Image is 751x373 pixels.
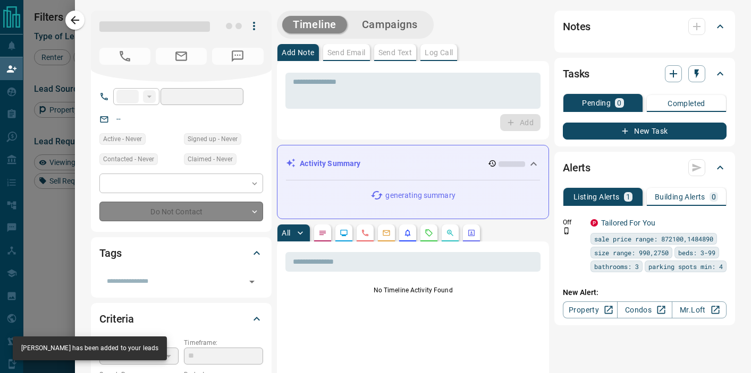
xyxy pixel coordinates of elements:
[648,261,723,272] span: parking spots min: 4
[340,229,348,237] svg: Lead Browsing Activity
[573,193,620,201] p: Listing Alerts
[282,49,314,56] p: Add Note
[601,219,655,227] a: Tailored For You
[351,16,428,33] button: Campaigns
[99,310,134,327] h2: Criteria
[563,159,590,176] h2: Alerts
[282,229,290,237] p: All
[286,154,540,174] div: Activity Summary
[594,261,639,272] span: bathrooms: 3
[99,48,150,65] span: No Number
[382,229,391,237] svg: Emails
[563,155,727,180] div: Alerts
[712,193,716,201] p: 0
[403,229,412,237] svg: Listing Alerts
[425,229,433,237] svg: Requests
[188,134,238,144] span: Signed up - Never
[21,340,158,357] div: [PERSON_NAME] has been added to your leads
[563,287,727,298] p: New Alert:
[285,285,541,295] p: No Timeline Activity Found
[594,247,669,258] span: size range: 990,2750
[617,99,621,107] p: 0
[99,202,263,221] div: Do Not Contact
[563,18,590,35] h2: Notes
[300,158,360,169] p: Activity Summary
[668,100,705,107] p: Completed
[672,301,727,318] a: Mr.Loft
[103,154,154,164] span: Contacted - Never
[563,218,584,227] p: Off
[617,301,672,318] a: Condos
[563,301,618,318] a: Property
[446,229,454,237] svg: Opportunities
[184,338,263,348] p: Timeframe:
[99,306,263,332] div: Criteria
[244,274,259,289] button: Open
[563,61,727,86] div: Tasks
[590,219,598,227] div: property.ca
[563,227,570,235] svg: Push Notification Only
[318,229,327,237] svg: Notes
[188,154,233,164] span: Claimed - Never
[116,115,121,123] a: --
[678,247,715,258] span: beds: 3-99
[626,193,630,201] p: 1
[467,229,476,237] svg: Agent Actions
[594,233,713,244] span: sale price range: 872100,1484890
[99,240,263,266] div: Tags
[361,229,369,237] svg: Calls
[563,65,589,82] h2: Tasks
[385,190,455,201] p: generating summary
[99,245,121,262] h2: Tags
[103,134,142,144] span: Active - Never
[282,16,347,33] button: Timeline
[563,14,727,39] div: Notes
[655,193,705,201] p: Building Alerts
[212,48,263,65] span: No Number
[582,99,611,107] p: Pending
[563,123,727,140] button: New Task
[156,48,207,65] span: No Email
